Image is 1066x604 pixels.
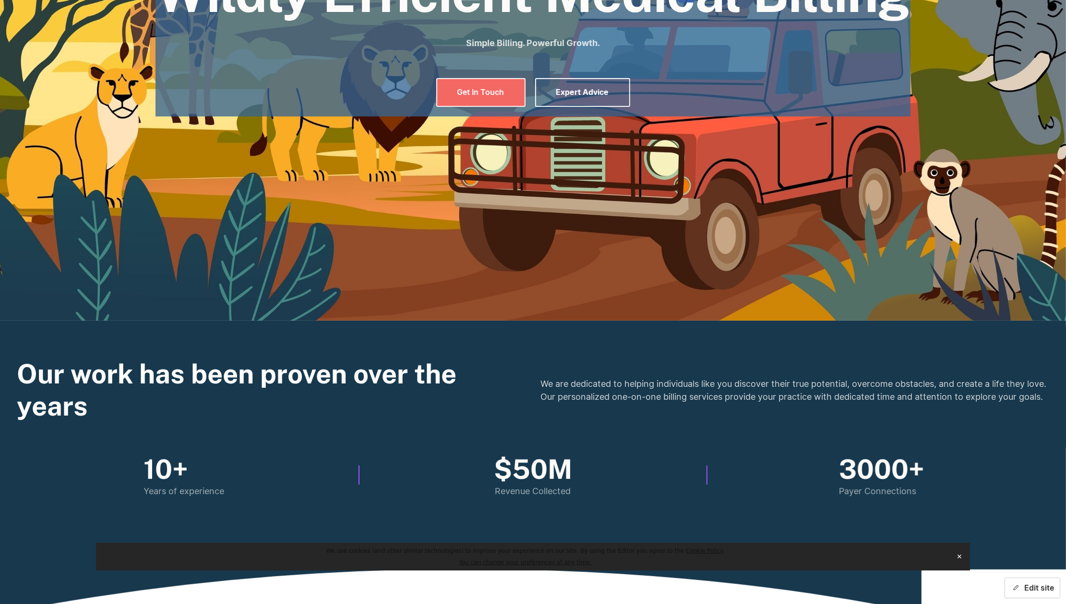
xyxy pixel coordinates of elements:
[144,485,225,497] div: Years of experience
[494,456,572,483] div: $50M
[540,377,1050,403] p: We are dedicated to helping individuals like you discover their true potential, overcome obstacle...
[839,485,925,497] div: Payer Connections
[436,78,526,106] a: Get In Touch
[17,358,526,422] h2: Our work has been proven over the years
[686,547,723,554] a: Cookie Policy
[326,547,725,554] span: We use cookies (and other similar technologies) to improve your experience on our site. By using ...
[495,485,571,497] div: Revenue Collected
[953,549,966,564] button: Close
[466,38,600,48] strong: Simple Billing. Powerful Growth.
[144,456,225,483] div: 10+
[535,78,630,106] a: Expert Advice
[459,558,591,567] button: You can change your preferences at any time.
[839,456,925,483] div: 3000+
[1005,578,1060,598] button: Edit site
